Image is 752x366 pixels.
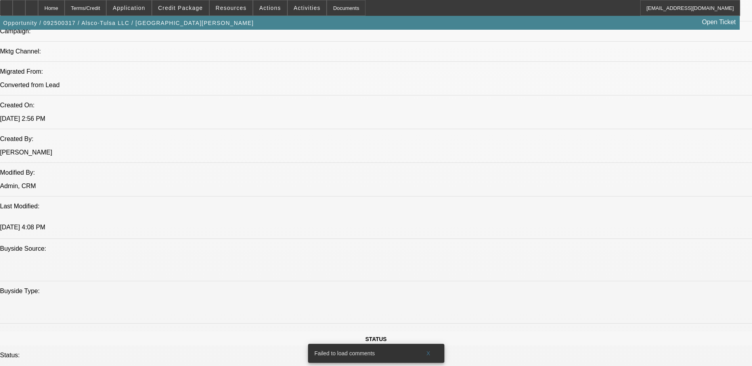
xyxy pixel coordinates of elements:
[216,5,247,11] span: Resources
[152,0,209,15] button: Credit Package
[699,15,739,29] a: Open Ticket
[294,5,321,11] span: Activities
[158,5,203,11] span: Credit Package
[113,5,145,11] span: Application
[107,0,151,15] button: Application
[3,20,254,26] span: Opportunity / 092500317 / Alsco-Tulsa LLC / [GEOGRAPHIC_DATA][PERSON_NAME]
[253,0,287,15] button: Actions
[416,346,441,360] button: X
[210,0,253,15] button: Resources
[288,0,327,15] button: Activities
[426,350,431,356] span: X
[308,344,416,363] div: Failed to load comments
[259,5,281,11] span: Actions
[365,336,387,342] span: STATUS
